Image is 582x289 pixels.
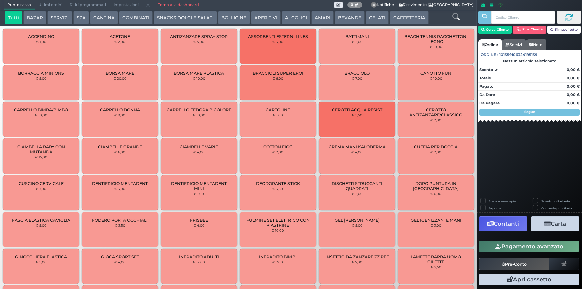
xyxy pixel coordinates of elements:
[193,76,205,80] small: € 10,00
[35,113,47,117] small: € 10,00
[193,113,205,117] small: € 10,00
[430,192,441,196] small: € 6,00
[251,11,281,24] button: APERITIVI
[179,254,219,259] span: INFRADITO ADULTI
[420,71,451,76] span: CANOTTO FUN
[430,76,442,80] small: € 10,00
[14,107,68,112] span: CAPPELLO BIMBA/BIMBO
[479,241,579,252] button: Pagamento avanzato
[18,71,64,76] span: BORRACCIA MINIONS
[411,218,461,223] span: GEL IGENIZZANTE MANI
[479,92,495,97] strong: Da Dare
[170,34,228,39] span: ANTIZANZARE SPRAY STOP
[36,260,47,264] small: € 5,00
[430,45,442,49] small: € 10,00
[110,34,130,39] span: ACETONE
[272,40,283,44] small: € 3,00
[332,107,382,112] span: CEROTTI ACQUA RESIST
[431,265,441,269] small: € 2,50
[352,76,362,80] small: € 7,00
[114,40,125,44] small: € 2,00
[352,192,363,196] small: € 2,00
[414,144,458,149] span: CUFFIA PER DOCCIA
[531,216,579,231] button: Carta
[119,11,153,24] button: COMBINATI
[567,76,580,80] strong: 0,00 €
[114,150,125,154] small: € 6,00
[478,26,512,34] button: Cerca Cliente
[166,181,232,191] span: DENTIFRICIO MENTADENT MINI
[547,26,581,34] button: Rimuovi tutto
[489,206,501,210] label: Asporto
[98,144,142,149] span: CIAMBELLE GRANDE
[35,0,66,10] span: Ultimi ordini
[92,181,148,186] span: DENTIFRICIO MENTADENT
[35,155,47,159] small: € 15,00
[479,101,500,105] strong: Da Pagare
[248,34,308,39] span: ASSORBENTI ESTERNI LINES
[253,71,303,76] span: BRACCIOLI SUPER EROI
[263,144,293,149] span: COTTON FIOC
[100,107,140,112] span: CAPPELLO DONNA
[325,254,389,259] span: INSETTICIDA ZANZARE ZZ PFF
[36,40,46,44] small: € 1,00
[36,223,47,227] small: € 5,00
[101,254,139,259] span: GIOCA SPORT SET
[311,11,334,24] button: AMARI
[4,0,35,10] span: Punto cassa
[403,181,469,191] span: DOPO PUNTURA IN [GEOGRAPHIC_DATA]
[194,192,204,196] small: € 1,00
[366,11,389,24] button: GELATI
[154,11,217,24] button: SNACKS DOLCI E SALATI
[352,40,363,44] small: € 2,00
[180,144,218,149] span: CIAMBELLE VARIE
[513,26,546,34] button: Rim. Cliente
[12,218,70,223] span: FASCIA ELASTICA CAVIGLIA
[499,52,537,58] span: 101359106324195139
[8,144,74,154] span: CIAMBELLA BABY CON MUTANDA
[491,11,555,24] input: Codice Cliente
[479,76,491,80] strong: Totale
[479,67,493,73] strong: Sconto
[167,107,231,112] span: CAPPELLO FEDORA BICOLORE
[266,107,290,112] span: CARTOLINE
[403,107,469,117] span: CEROTTO ANTIZANZARE/CLASSICO
[193,150,205,154] small: € 4,00
[66,0,110,10] span: Ritiri programmati
[479,274,579,285] button: Apri cassetto
[5,11,22,24] button: Tutti
[329,144,386,149] span: CREMA MANI KALODERMA
[371,2,377,8] span: 0
[73,11,89,24] button: SPA
[430,150,441,154] small: € 2,00
[352,113,362,117] small: € 5,50
[193,40,204,44] small: € 5,00
[324,181,390,191] span: DISCHETTI STRUCCANTI QUADRATI
[541,206,572,210] label: Comanda prioritaria
[193,223,205,227] small: € 4,00
[344,71,370,76] span: BRACCIOLO
[430,118,441,122] small: € 2,00
[271,228,284,232] small: € 10,00
[190,218,208,223] span: FRISBEE
[502,39,526,50] a: Servizi
[154,0,202,10] a: Torna alla dashboard
[110,0,142,10] span: Impostazioni
[114,187,125,191] small: € 3,00
[272,260,283,264] small: € 7,00
[36,76,47,80] small: € 5,00
[282,11,310,24] button: ALCOLICI
[259,254,297,259] span: INFRADITO BIMBI
[90,11,118,24] button: CANTINA
[256,181,300,186] span: DEODORANTE STICK
[174,71,224,76] span: BORSA MARE PLASTICA
[272,76,283,80] small: € 6,00
[567,67,580,72] strong: 0,00 €
[36,187,46,191] small: € 7,00
[390,11,428,24] button: CAFFETTERIA
[23,11,46,24] button: BAZAR
[351,150,363,154] small: € 4,00
[567,84,580,89] strong: 0,00 €
[245,218,311,228] span: FULMINE SET ELETTRICO CON PIASTRINE
[403,254,469,264] span: LAMETTE BARBA UOMO GILETTE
